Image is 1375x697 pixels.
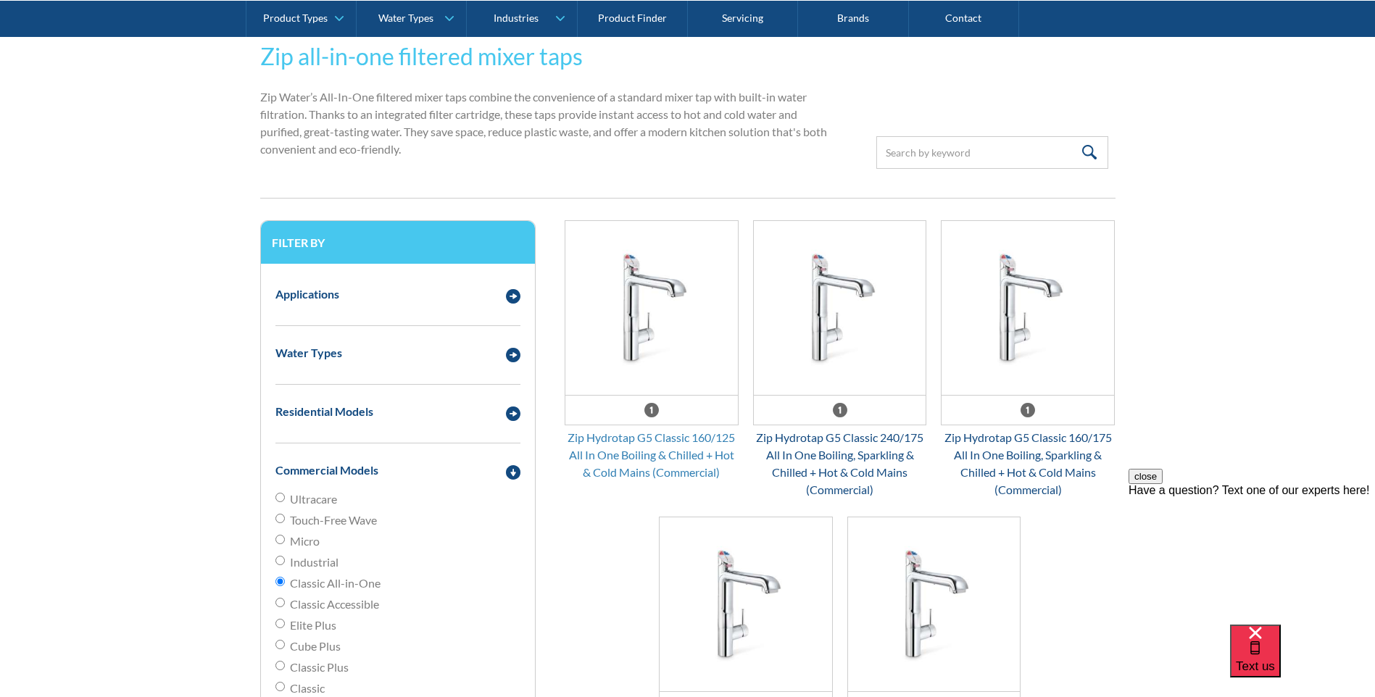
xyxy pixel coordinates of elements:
[941,220,1115,498] a: Zip Hydrotap G5 Classic 160/175 All In One Boiling, Sparkling & Chilled + Hot & Cold Mains (Comme...
[378,12,433,24] div: Water Types
[275,661,285,670] input: Classic Plus
[876,136,1108,169] input: Search by keyword
[263,12,328,24] div: Product Types
[275,403,373,420] div: Residential Models
[1230,625,1375,697] iframe: podium webchat widget bubble
[848,517,1021,691] img: Zip Hydrotap G5 Classic 240/175 All In One Boiling & Chilled + Hot & Cold Mains (Commercial)
[275,462,378,479] div: Commercial Models
[275,682,285,691] input: Classic
[275,556,285,565] input: Industrial
[565,220,739,481] a: Zip Hydrotap G5 Classic 160/125 All In One Boiling & Chilled + Hot & Cold Mains (Commercial)Zip H...
[753,220,927,498] a: Zip Hydrotap G5 Classic 240/175 All In One Boiling, Sparkling & Chilled + Hot & Cold Mains (Comme...
[290,680,325,697] span: Classic
[660,517,832,691] img: Zip Hydrotap G5 Classic 160/175 All In One Boiling & Chilled + Hot & Cold Mains (Commercial)
[275,344,342,362] div: Water Types
[942,221,1114,395] img: Zip Hydrotap G5 Classic 160/175 All In One Boiling, Sparkling & Chilled + Hot & Cold Mains (Comme...
[753,429,927,498] div: Zip Hydrotap G5 Classic 240/175 All In One Boiling, Sparkling & Chilled + Hot & Cold Mains (Comme...
[290,554,338,571] span: Industrial
[260,88,830,158] p: Zip Water’s All-In-One filtered mixer taps combine the convenience of a standard mixer tap with b...
[290,512,377,529] span: Touch-Free Wave
[275,577,285,586] input: Classic All-in-One
[272,235,524,249] h3: Filter by
[290,575,381,592] span: Classic All-in-One
[290,638,341,655] span: Cube Plus
[1129,469,1375,643] iframe: podium webchat widget prompt
[275,619,285,628] input: Elite Plus
[275,598,285,607] input: Classic Accessible
[275,493,285,502] input: Ultracare
[565,429,739,481] div: Zip Hydrotap G5 Classic 160/125 All In One Boiling & Chilled + Hot & Cold Mains (Commercial)
[275,285,339,303] div: Applications
[290,596,379,613] span: Classic Accessible
[275,640,285,649] input: Cube Plus
[275,514,285,523] input: Touch-Free Wave
[290,617,336,634] span: Elite Plus
[275,535,285,544] input: Micro
[754,221,926,395] img: Zip Hydrotap G5 Classic 240/175 All In One Boiling, Sparkling & Chilled + Hot & Cold Mains (Comme...
[941,429,1115,498] div: Zip Hydrotap G5 Classic 160/175 All In One Boiling, Sparkling & Chilled + Hot & Cold Mains (Comme...
[260,39,830,74] h2: Zip all-in-one filtered mixer taps
[565,221,738,395] img: Zip Hydrotap G5 Classic 160/125 All In One Boiling & Chilled + Hot & Cold Mains (Commercial)
[290,533,320,550] span: Micro
[494,12,539,24] div: Industries
[290,491,337,508] span: Ultracare
[290,659,349,676] span: Classic Plus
